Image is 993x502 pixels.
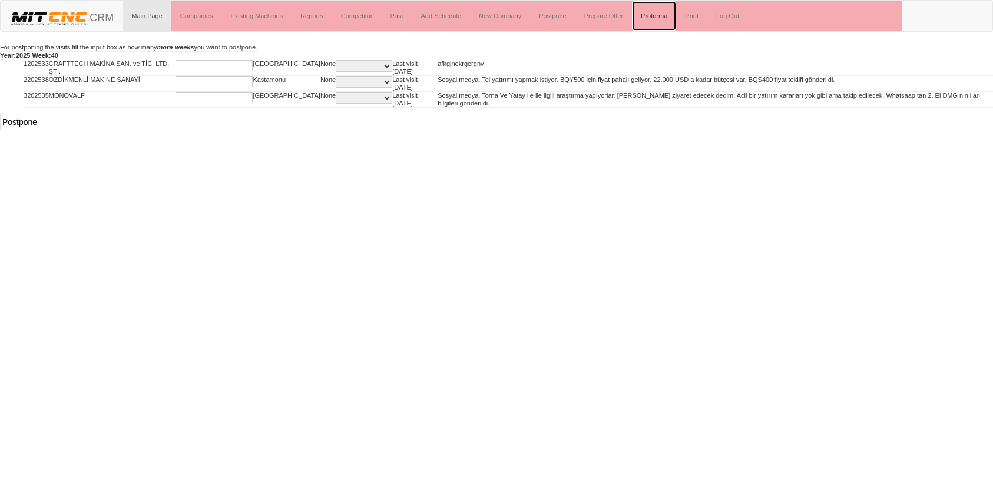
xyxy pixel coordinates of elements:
[253,92,320,108] td: [GEOGRAPHIC_DATA]
[24,92,27,108] td: 3
[27,60,41,76] td: 2025
[1,1,123,30] a: CRM
[253,60,320,76] td: [GEOGRAPHIC_DATA]
[157,44,194,51] i: more weeks
[332,1,382,31] a: Competitor
[438,92,993,108] td: Sosyal medya. Torna Ve Yatay ile ile ilgili araştırma yapıyorlar. [PERSON_NAME] ziyaret edecek de...
[9,9,90,27] img: header.png
[392,92,438,108] td: Last visit [DATE]
[24,76,27,92] td: 2
[392,60,438,76] td: Last visit [DATE]
[253,76,320,92] td: Kastamonu
[412,1,471,31] a: Add Schedule
[16,52,51,59] b: 2025 Week:
[438,76,993,92] td: Sosyal medya. Tel yatırımı yapmak istiyor. BQY500 için fiyat pahalı geliyor. 22.000 USD a kadar b...
[676,1,707,31] a: Print
[632,1,676,31] a: Proforma
[49,76,176,92] td: ÖZDİKMENLİ MAKİNE SANAYİ
[222,1,292,31] a: Existing Machines
[42,60,49,76] td: 33
[27,76,41,92] td: 2025
[27,92,41,108] td: 2025
[123,1,171,31] a: Main Page
[470,1,530,31] a: New Company
[530,1,575,31] a: Postpone
[42,76,49,92] td: 38
[438,60,993,76] td: afkgjnekrgergnv
[320,76,336,92] td: None
[320,92,336,108] td: None
[392,76,438,92] td: Last visit [DATE]
[292,1,332,31] a: Reports
[707,1,748,31] a: Log Out
[42,92,49,108] td: 35
[575,1,632,31] a: Prepare Offer
[49,60,176,76] td: CRAFTTECH MAKİNA SAN. ve TİC. LTD. ŞTİ.
[320,60,336,76] td: None
[381,1,412,31] a: Past
[24,60,27,76] td: 1
[171,1,222,31] a: Companies
[49,92,176,108] td: MONOVALF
